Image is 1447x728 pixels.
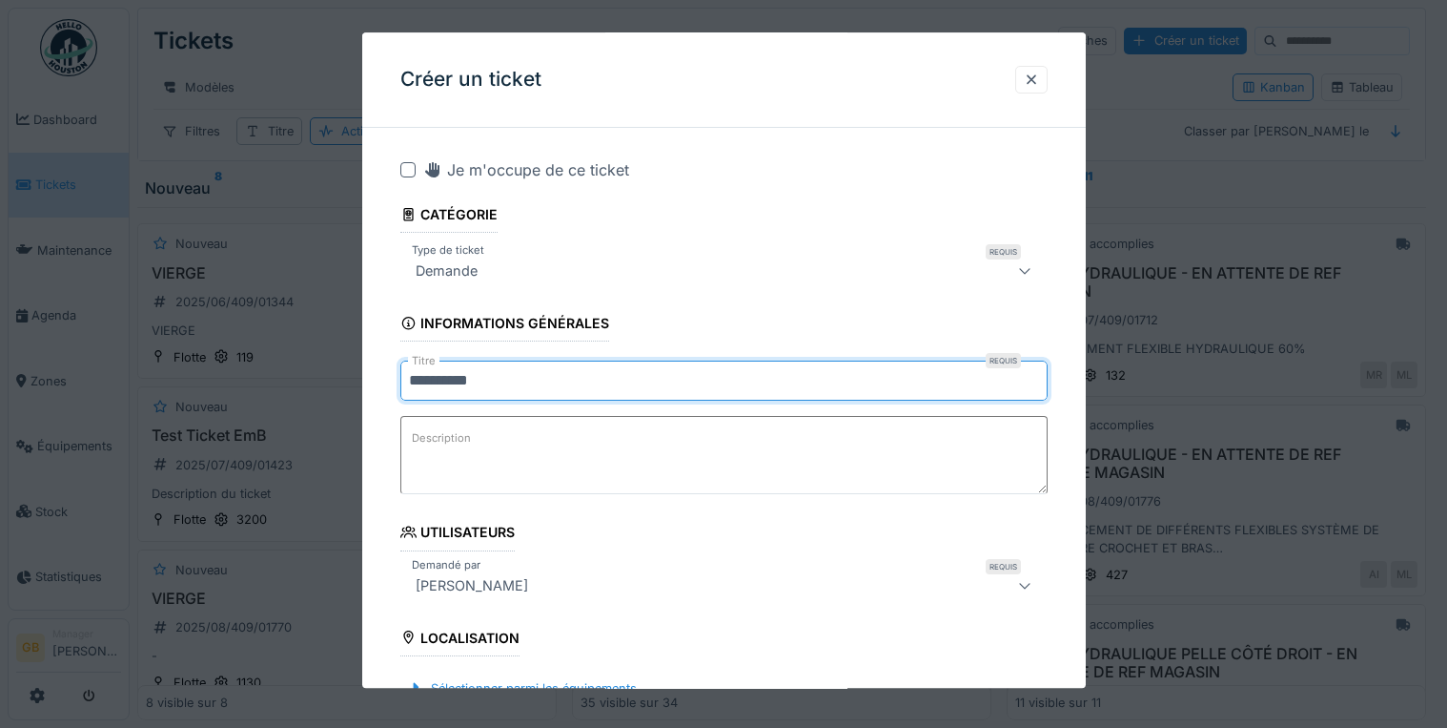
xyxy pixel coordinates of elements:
[408,574,536,597] div: [PERSON_NAME]
[408,242,488,259] label: Type de ticket
[400,624,520,656] div: Localisation
[408,557,484,573] label: Demandé par
[986,559,1021,574] div: Requis
[400,309,610,342] div: Informations générales
[986,354,1021,369] div: Requis
[400,68,541,92] h3: Créer un ticket
[408,427,475,451] label: Description
[400,676,644,701] div: Sélectionner parmi les équipements
[408,260,485,282] div: Demande
[400,519,516,551] div: Utilisateurs
[986,244,1021,260] div: Requis
[408,354,439,370] label: Titre
[423,158,629,181] div: Je m'occupe de ce ticket
[400,200,499,233] div: Catégorie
